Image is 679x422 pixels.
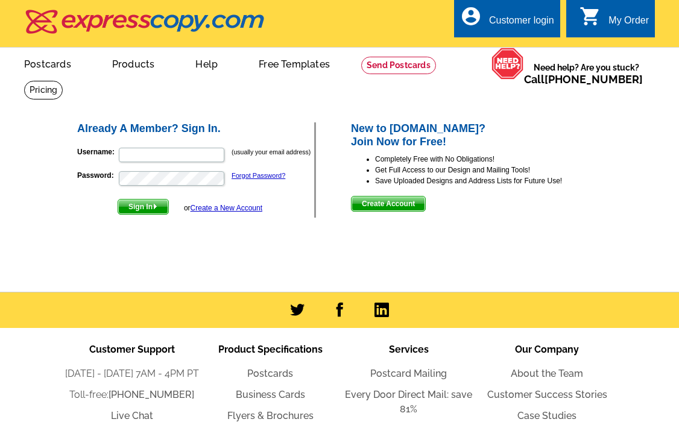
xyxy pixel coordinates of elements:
a: Products [93,49,174,77]
li: [DATE] - [DATE] 7AM - 4PM PT [63,367,201,381]
a: account_circle Customer login [460,13,554,28]
label: Password: [77,170,118,181]
a: Live Chat [111,410,153,421]
span: Services [389,344,429,355]
a: Help [176,49,237,77]
small: (usually your email address) [232,148,311,156]
div: My Order [608,15,649,32]
a: Postcard Mailing [370,368,447,379]
span: Customer Support [89,344,175,355]
span: Our Company [515,344,579,355]
li: Toll-free: [63,388,201,402]
button: Create Account [351,196,426,212]
a: Postcards [247,368,293,379]
a: Postcards [5,49,90,77]
div: Customer login [489,15,554,32]
a: Every Door Direct Mail: save 81% [345,389,472,415]
span: Product Specifications [218,344,323,355]
i: account_circle [460,5,482,27]
a: Business Cards [236,389,305,400]
a: [PHONE_NUMBER] [109,389,194,400]
a: Forgot Password? [232,172,285,179]
img: button-next-arrow-white.png [153,204,158,209]
a: About the Team [511,368,583,379]
div: or [184,203,262,213]
a: Free Templates [239,49,349,77]
label: Username: [77,146,118,157]
li: Save Uploaded Designs and Address Lists for Future Use! [375,175,604,186]
li: Get Full Access to our Design and Mailing Tools! [375,165,604,175]
a: shopping_cart My Order [580,13,649,28]
span: Create Account [352,197,425,211]
a: Case Studies [517,410,576,421]
li: Completely Free with No Obligations! [375,154,604,165]
h2: Already A Member? Sign In. [77,122,314,136]
a: Customer Success Stories [487,389,607,400]
a: Create a New Account [191,204,262,212]
h2: New to [DOMAIN_NAME]? Join Now for Free! [351,122,604,148]
a: [PHONE_NUMBER] [545,73,643,86]
span: Need help? Are you stuck? [524,61,649,86]
span: Call [524,73,643,86]
img: help [491,48,524,80]
span: Sign In [118,200,168,214]
button: Sign In [118,199,169,215]
a: Flyers & Brochures [227,410,314,421]
i: shopping_cart [580,5,601,27]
